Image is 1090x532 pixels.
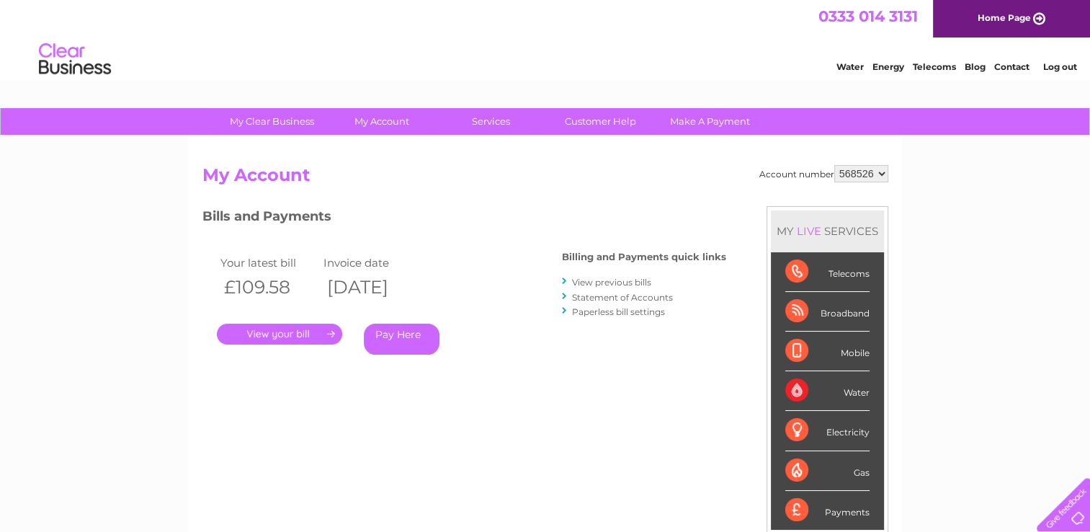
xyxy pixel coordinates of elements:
[785,371,870,411] div: Water
[205,8,886,70] div: Clear Business is a trading name of Verastar Limited (registered in [GEOGRAPHIC_DATA] No. 3667643...
[38,37,112,81] img: logo.png
[562,252,726,262] h4: Billing and Payments quick links
[872,61,904,72] a: Energy
[836,61,864,72] a: Water
[994,61,1029,72] a: Contact
[965,61,986,72] a: Blog
[1042,61,1076,72] a: Log out
[759,165,888,182] div: Account number
[432,108,550,135] a: Services
[213,108,331,135] a: My Clear Business
[202,206,726,231] h3: Bills and Payments
[785,252,870,292] div: Telecoms
[364,324,439,355] a: Pay Here
[541,108,660,135] a: Customer Help
[320,253,424,272] td: Invoice date
[217,272,321,302] th: £109.58
[572,306,665,317] a: Paperless bill settings
[785,332,870,371] div: Mobile
[785,491,870,530] div: Payments
[913,61,956,72] a: Telecoms
[572,292,673,303] a: Statement of Accounts
[771,210,884,252] div: MY SERVICES
[572,277,651,288] a: View previous bills
[320,272,424,302] th: [DATE]
[794,224,824,238] div: LIVE
[785,292,870,332] div: Broadband
[785,411,870,451] div: Electricity
[785,451,870,491] div: Gas
[322,108,441,135] a: My Account
[202,165,888,192] h2: My Account
[217,324,342,345] a: .
[217,253,321,272] td: Your latest bill
[651,108,769,135] a: Make A Payment
[818,7,918,25] a: 0333 014 3131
